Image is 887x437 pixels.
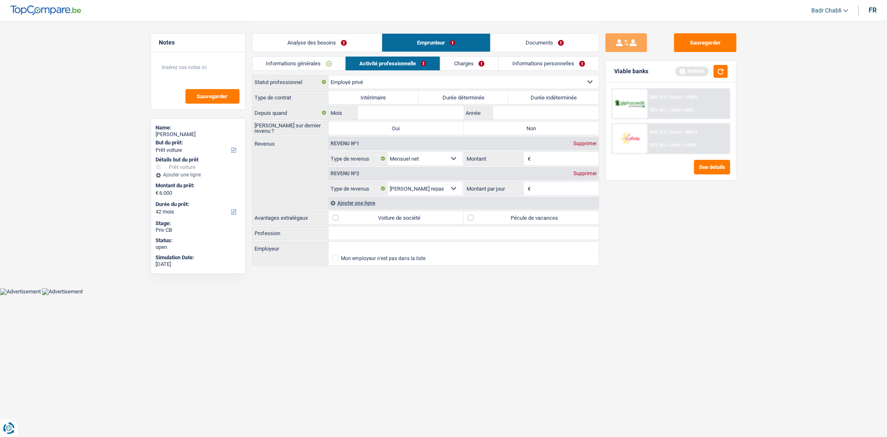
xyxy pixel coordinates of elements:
img: Cofidis [615,131,645,146]
a: Badr Chabli [805,4,848,17]
span: Limit: <60% [670,107,694,113]
label: Intérimaire [329,91,419,104]
div: [DATE] [156,261,240,268]
span: Sauvegarder [197,94,228,99]
div: Simulation Date: [156,254,240,261]
label: Voiture de société [329,211,464,224]
a: Activité professionnelle [346,57,440,70]
div: Supprimer [571,141,599,146]
label: Pécule de vacances [464,211,599,224]
a: Informations générales [252,57,346,70]
label: Revenus [252,137,328,146]
label: Statut professionnel [252,75,329,89]
span: € [524,182,533,195]
label: [PERSON_NAME] sur dernier revenu ? [252,122,329,135]
span: Limit: >750 € [670,94,697,100]
div: Priv CB [156,227,240,233]
div: Revenu nº1 [329,141,361,146]
span: NAI: 0 € [650,94,666,100]
label: Montant du prêt: [156,182,239,189]
label: But du prêt: [156,139,239,146]
span: NAI: 0 € [650,129,666,135]
div: Mon employeur n’est pas dans la liste [341,256,425,261]
h5: Notes [159,39,237,46]
div: Revenu nº2 [329,171,361,176]
span: DTI: 0% [650,107,665,113]
div: open [156,244,240,251]
span: € [156,190,159,196]
input: Cherchez votre employeur [329,242,599,255]
label: Année [464,106,493,119]
img: AlphaCredit [615,99,645,109]
div: Viable banks [614,68,648,75]
div: Ajouter une ligne [329,197,599,209]
label: Type de revenus [329,182,388,195]
label: Durée indéterminée [509,91,599,104]
label: Durée déterminée [419,91,509,104]
span: / [667,94,669,100]
span: / [667,142,668,148]
input: AAAA [493,106,598,119]
span: Limit: <100% [670,142,696,148]
label: Non [464,122,599,135]
button: See details [694,160,730,174]
span: DTI: 0% [650,142,665,148]
div: Stage: [156,220,240,227]
span: / [667,129,669,135]
input: MM [358,106,463,119]
div: fr [869,6,877,14]
label: Mois [329,106,358,119]
img: Advertisement [42,288,83,295]
span: / [667,107,668,113]
label: Oui [329,122,464,135]
img: TopCompare Logo [10,5,81,15]
label: Durée du prêt: [156,201,239,208]
div: Status: [156,237,240,244]
label: Employeur [252,242,329,255]
label: Montant par jour [465,182,524,195]
a: Documents [491,34,599,52]
div: Name: [156,124,240,131]
label: Type de contrat [252,91,329,104]
label: Avantages extralégaux [252,211,329,224]
label: Montant [465,152,524,165]
span: Badr Chabli [811,7,841,14]
span: € [524,152,533,165]
a: Analyse des besoins [252,34,382,52]
a: Informations personnelles [499,57,599,70]
button: Sauvegarder [185,89,240,104]
a: Charges [440,57,498,70]
a: Emprunteur [382,34,490,52]
div: Ajouter une ligne [156,172,240,178]
div: Détails but du prêt [156,156,240,163]
div: Supprimer [571,171,599,176]
button: Sauvegarder [674,33,736,52]
span: Limit: >800 € [670,129,697,135]
div: Refresh [675,67,709,76]
label: Depuis quand [252,106,329,119]
div: [PERSON_NAME] [156,131,240,138]
label: Type de revenus [329,152,388,165]
label: Profession [252,226,329,240]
